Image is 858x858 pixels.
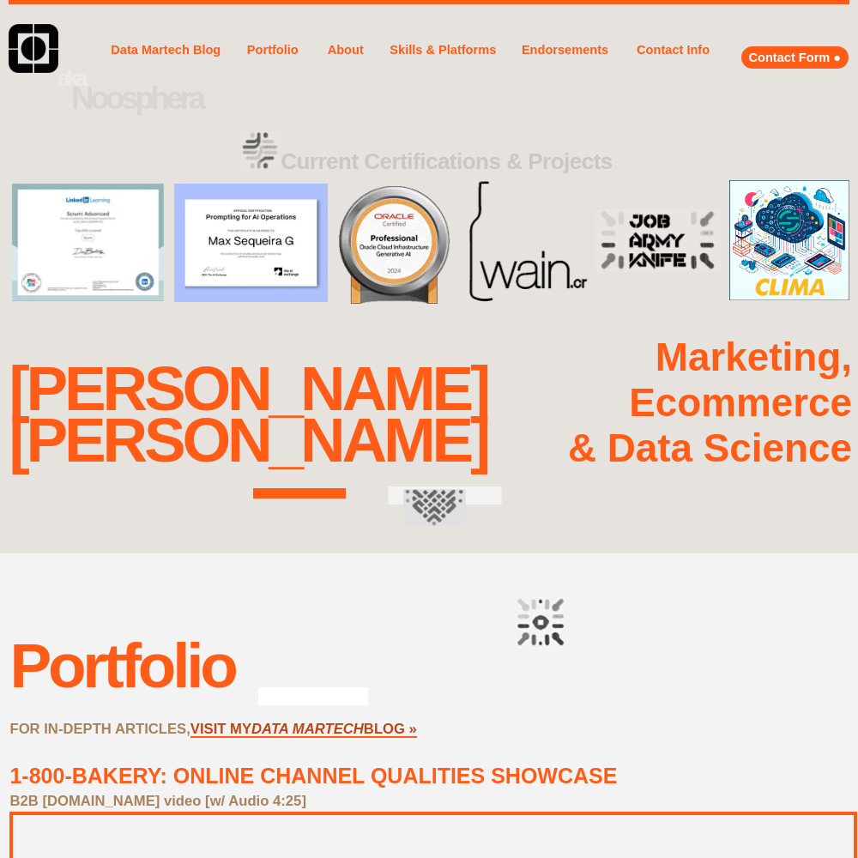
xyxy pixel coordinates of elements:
strong: & Data Science [568,426,852,470]
a: VISIT MY [190,721,251,738]
strong: Marketing, [656,335,852,379]
a: Portfolio [241,35,304,64]
strong: Current Certifications & Projects [281,148,613,174]
a: DATA MARTECH [251,721,364,738]
a: Data Martech Blog [108,33,223,68]
a: Endorsements [517,39,613,61]
iframe: Chat Widget [772,776,858,858]
strong: B2B [DOMAIN_NAME] video [w/ Audio 4:25] [9,793,305,809]
a: About [322,39,369,61]
div: Portfolio [9,630,234,701]
a: Contact Info [631,39,716,61]
a: Skills & Platforms [387,30,498,69]
div: [PERSON_NAME] [PERSON_NAME] [9,363,487,467]
a: BLOG » [364,721,417,738]
a: Contact Form ● [741,46,849,69]
strong: FOR IN-DEPTH ARTICLES, [9,721,190,737]
a: 1-800-BAKERY: ONLINE CHANNEL QUALITIES SHOWCASE [9,764,617,788]
strong: Ecommerce [629,381,852,425]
